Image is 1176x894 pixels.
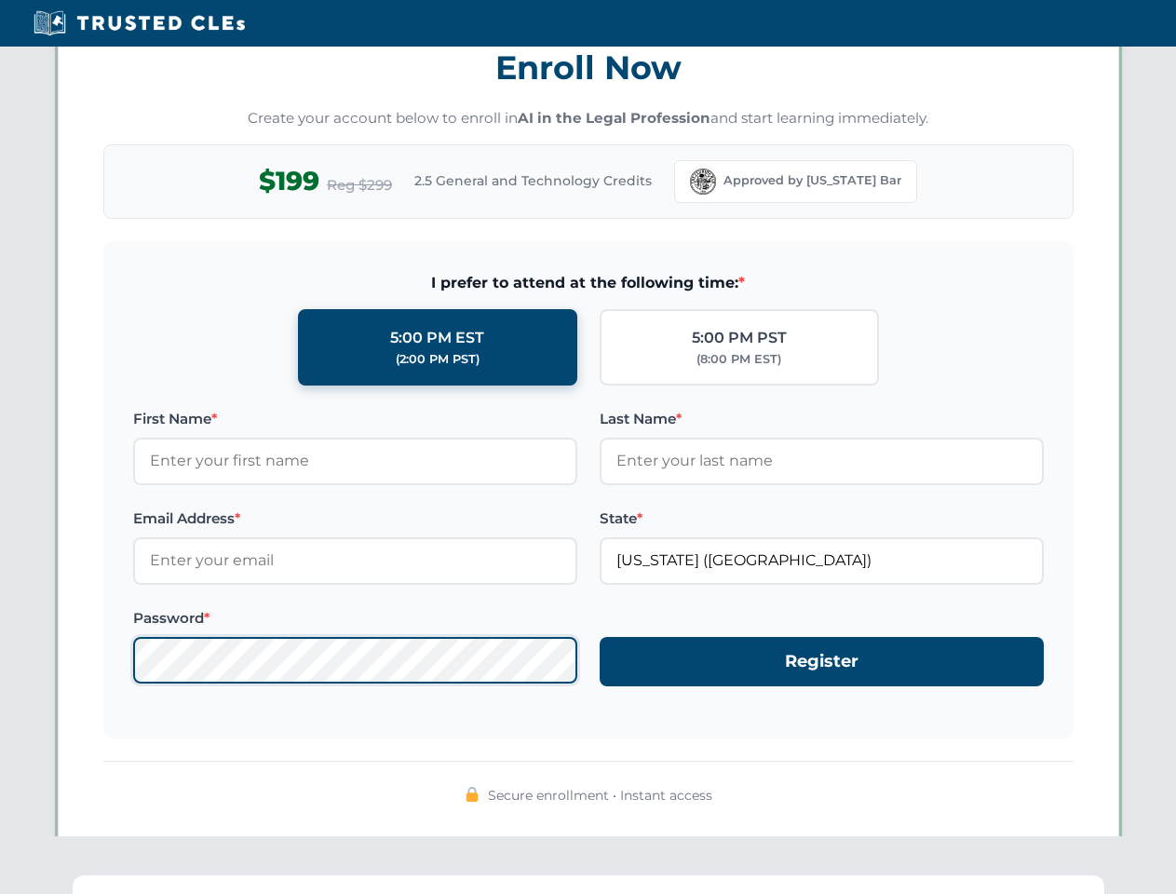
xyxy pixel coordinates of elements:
[259,160,319,202] span: $199
[696,350,781,369] div: (8:00 PM EST)
[690,169,716,195] img: Florida Bar
[396,350,480,369] div: (2:00 PM PST)
[103,38,1074,97] h3: Enroll Now
[133,438,577,484] input: Enter your first name
[414,170,652,191] span: 2.5 General and Technology Credits
[600,438,1044,484] input: Enter your last name
[600,637,1044,686] button: Register
[133,508,577,530] label: Email Address
[465,787,480,802] img: 🔒
[488,785,712,806] span: Secure enrollment • Instant access
[692,326,787,350] div: 5:00 PM PST
[327,174,392,196] span: Reg $299
[600,408,1044,430] label: Last Name
[133,271,1044,295] span: I prefer to attend at the following time:
[390,326,484,350] div: 5:00 PM EST
[103,108,1074,129] p: Create your account below to enroll in and start learning immediately.
[133,607,577,630] label: Password
[600,508,1044,530] label: State
[133,537,577,584] input: Enter your email
[133,408,577,430] label: First Name
[723,171,901,190] span: Approved by [US_STATE] Bar
[518,109,710,127] strong: AI in the Legal Profession
[600,537,1044,584] input: Florida (FL)
[28,9,250,37] img: Trusted CLEs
